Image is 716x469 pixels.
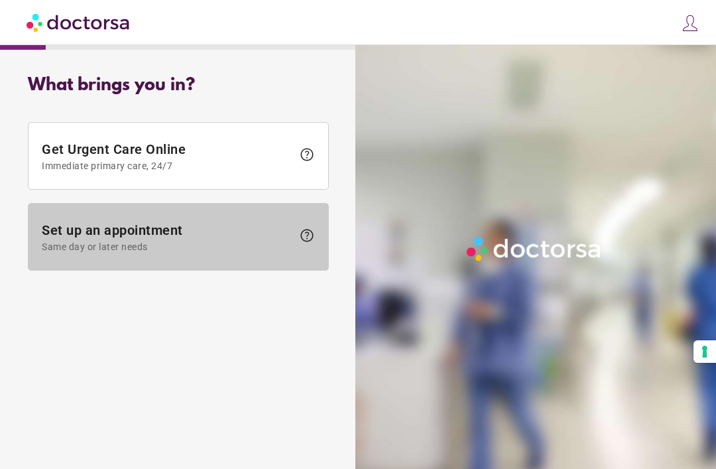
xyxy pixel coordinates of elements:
span: Set up an appointment [42,222,292,252]
span: Get Urgent Care Online [42,141,292,171]
span: Same day or later needs [42,241,292,252]
span: help [299,228,315,243]
button: Your consent preferences for tracking technologies [693,340,716,363]
span: Immediate primary care, 24/7 [42,161,292,171]
img: Logo-Doctorsa-trans-White-partial-flat.png [463,233,606,265]
img: Doctorsa.com [27,7,131,37]
img: icons8-customer-100.png [681,14,699,33]
div: What brings you in? [28,76,329,96]
span: help [299,147,315,163]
